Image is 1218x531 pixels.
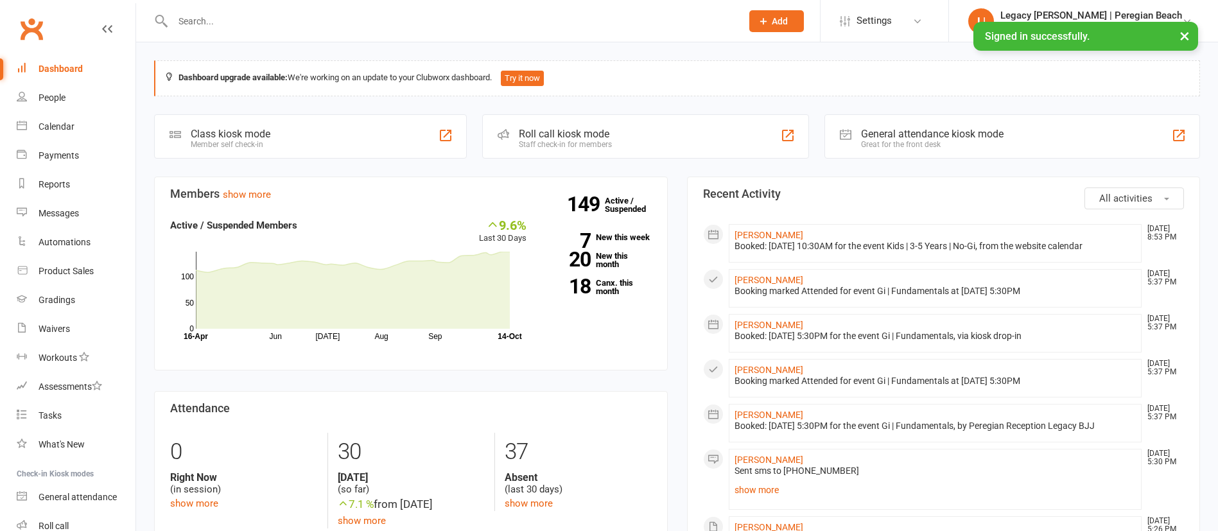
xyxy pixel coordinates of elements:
h3: Recent Activity [703,187,1185,200]
a: [PERSON_NAME] [735,230,803,240]
a: 20New this month [546,252,652,268]
time: [DATE] 5:30 PM [1141,449,1183,466]
div: We're working on an update to your Clubworx dashboard. [154,60,1200,96]
div: Tasks [39,410,62,421]
a: Reports [17,170,135,199]
strong: 7 [546,231,591,250]
div: Booking marked Attended for event Gi | Fundamentals at [DATE] 5:30PM [735,376,1136,387]
a: [PERSON_NAME] [735,365,803,375]
div: What's New [39,439,85,449]
a: show more [170,498,218,509]
div: Booking marked Attended for event Gi | Fundamentals at [DATE] 5:30PM [735,286,1136,297]
div: (last 30 days) [505,471,652,496]
a: 149Active / Suspended [605,187,661,223]
div: 37 [505,433,652,471]
a: Clubworx [15,13,48,45]
a: show more [505,498,553,509]
div: Booked: [DATE] 5:30PM for the event Gi | Fundamentals, by Peregian Reception Legacy BJJ [735,421,1136,431]
a: [PERSON_NAME] [735,275,803,285]
div: Gradings [39,295,75,305]
time: [DATE] 8:53 PM [1141,225,1183,241]
time: [DATE] 5:37 PM [1141,315,1183,331]
strong: Active / Suspended Members [170,220,297,231]
div: Product Sales [39,266,94,276]
div: Reports [39,179,70,189]
div: Payments [39,150,79,161]
div: General attendance [39,492,117,502]
div: 9.6% [479,218,526,232]
a: General attendance kiosk mode [17,483,135,512]
div: Workouts [39,353,77,363]
span: Signed in successfully. [985,30,1090,42]
div: Class kiosk mode [191,128,270,140]
button: All activities [1084,187,1184,209]
a: Assessments [17,372,135,401]
div: Calendar [39,121,74,132]
div: 0 [170,433,318,471]
strong: [DATE] [338,471,485,483]
a: 18Canx. this month [546,279,652,295]
a: [PERSON_NAME] [735,320,803,330]
strong: Dashboard upgrade available: [178,73,288,82]
strong: 149 [567,195,605,214]
span: Settings [857,6,892,35]
div: Dashboard [39,64,83,74]
div: 30 [338,433,485,471]
div: Great for the front desk [861,140,1004,149]
a: Gradings [17,286,135,315]
strong: Right Now [170,471,318,483]
div: Roll call [39,521,69,531]
div: Assessments [39,381,102,392]
a: Tasks [17,401,135,430]
div: Roll call kiosk mode [519,128,612,140]
span: All activities [1099,193,1153,204]
strong: 20 [546,250,591,269]
button: Try it now [501,71,544,86]
span: Sent sms to [PHONE_NUMBER] [735,466,859,476]
a: Product Sales [17,257,135,286]
a: Payments [17,141,135,170]
div: People [39,92,65,103]
div: Last 30 Days [479,218,526,245]
a: Dashboard [17,55,135,83]
a: Calendar [17,112,135,141]
a: Waivers [17,315,135,344]
button: Add [749,10,804,32]
h3: Members [170,187,652,200]
h3: Attendance [170,402,652,415]
strong: Absent [505,471,652,483]
strong: 18 [546,277,591,296]
a: People [17,83,135,112]
div: Booked: [DATE] 10:30AM for the event Kids | 3-5 Years | No-Gi, from the website calendar [735,241,1136,252]
a: What's New [17,430,135,459]
a: Workouts [17,344,135,372]
a: [PERSON_NAME] [735,410,803,420]
a: 7New this week [546,233,652,241]
div: Automations [39,237,91,247]
div: Waivers [39,324,70,334]
div: General attendance kiosk mode [861,128,1004,140]
span: Add [772,16,788,26]
a: show more [338,515,386,527]
div: Member self check-in [191,140,270,149]
div: Legacy [PERSON_NAME] [1000,21,1182,33]
a: [PERSON_NAME] [735,455,803,465]
time: [DATE] 5:37 PM [1141,270,1183,286]
div: L| [968,8,994,34]
div: (in session) [170,471,318,496]
span: 7.1 % [338,498,374,510]
div: Messages [39,208,79,218]
div: (so far) [338,471,485,496]
a: show more [735,481,1136,499]
div: from [DATE] [338,496,485,513]
div: Legacy [PERSON_NAME] | Peregian Beach [1000,10,1182,21]
a: Automations [17,228,135,257]
div: Staff check-in for members [519,140,612,149]
time: [DATE] 5:37 PM [1141,405,1183,421]
input: Search... [169,12,733,30]
a: show more [223,189,271,200]
button: × [1173,22,1196,49]
a: Messages [17,199,135,228]
time: [DATE] 5:37 PM [1141,360,1183,376]
div: Booked: [DATE] 5:30PM for the event Gi | Fundamentals, via kiosk drop-in [735,331,1136,342]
